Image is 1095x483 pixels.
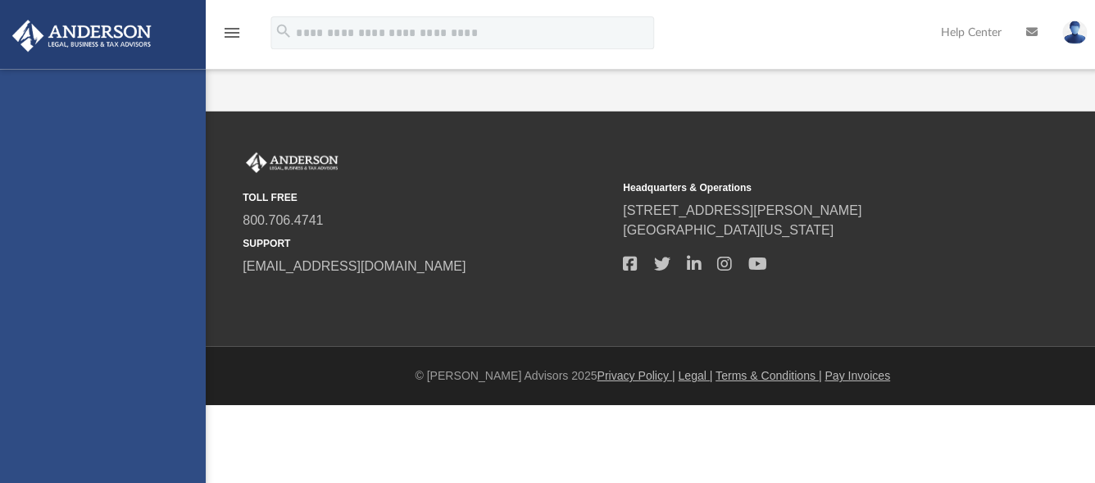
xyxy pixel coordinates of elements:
a: 800.706.4741 [242,212,322,226]
small: TOLL FREE [242,189,609,204]
img: Anderson Advisors Platinum Portal [7,20,156,52]
a: [STREET_ADDRESS][PERSON_NAME] [620,203,858,216]
i: search [274,22,292,40]
img: User Pic [1058,21,1083,44]
a: menu [221,31,241,43]
small: Headquarters & Operations [620,180,988,194]
small: SUPPORT [242,235,609,250]
a: Terms & Conditions | [713,367,819,380]
a: Legal | [675,367,710,380]
img: Anderson Advisors Platinum Portal [242,152,340,173]
a: Privacy Policy | [595,367,673,380]
a: Pay Invoices [821,367,886,380]
div: © [PERSON_NAME] Advisors 2025 [205,366,1095,383]
a: [GEOGRAPHIC_DATA][US_STATE] [620,222,830,236]
a: [EMAIL_ADDRESS][DOMAIN_NAME] [242,258,464,272]
i: menu [221,23,241,43]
